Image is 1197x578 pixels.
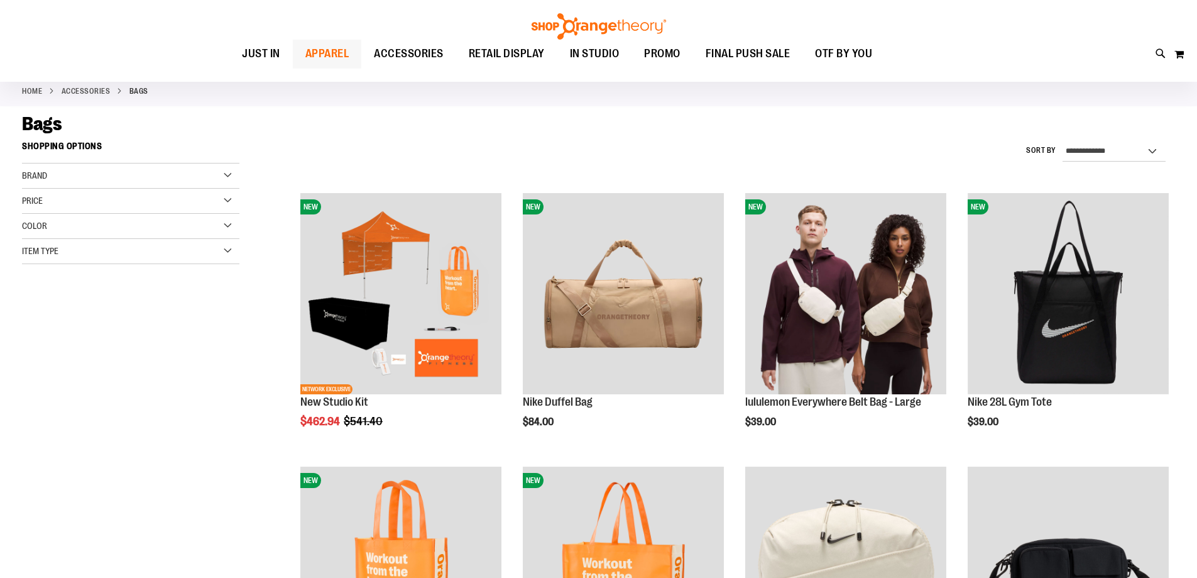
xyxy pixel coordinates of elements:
span: ACCESSORIES [374,40,444,68]
span: NEW [523,473,544,488]
a: RETAIL DISPLAY [456,40,557,69]
span: JUST IN [242,40,280,68]
span: $84.00 [523,416,555,428]
span: Brand [22,170,47,181]
div: Item Type [22,239,239,264]
a: PROMO [631,40,693,69]
a: ACCESSORIES [361,40,456,68]
span: PROMO [644,40,680,68]
div: Brand [22,164,239,189]
span: Price [22,196,43,206]
img: Nike Duffel Bag [523,193,724,394]
a: Nike Duffel BagNEW [523,193,724,396]
strong: Bags [129,86,148,97]
span: NETWORK EXCLUSIVE [300,384,353,394]
img: New Studio Kit [300,193,501,394]
a: APPAREL [293,40,362,69]
div: product [517,187,730,460]
span: RETAIL DISPLAY [469,40,545,68]
strong: Shopping Options [22,135,239,164]
div: Price [22,189,239,214]
span: OTF BY YOU [815,40,872,68]
div: product [739,187,953,460]
span: NEW [745,199,766,214]
span: NEW [300,473,321,488]
a: lululemon Everywhere Belt Bag - Large [745,396,921,408]
a: Nike Duffel Bag [523,396,593,408]
div: product [961,187,1175,460]
a: OTF BY YOU [802,40,885,69]
a: Nike 28L Gym ToteNEW [968,193,1169,396]
span: FINAL PUSH SALE [706,40,790,68]
span: NEW [300,199,321,214]
span: NEW [968,199,988,214]
a: New Studio Kit [300,396,368,408]
a: lululemon Everywhere Belt Bag - LargeNEW [745,193,946,396]
span: APPAREL [305,40,349,68]
div: product [294,187,508,460]
span: $39.00 [745,416,778,428]
a: JUST IN [229,40,293,69]
label: Sort By [1026,145,1056,156]
span: Color [22,221,47,231]
a: Home [22,86,42,97]
img: Nike 28L Gym Tote [968,193,1169,394]
span: $462.94 [300,415,342,428]
a: Nike 28L Gym Tote [968,396,1052,408]
span: $541.40 [344,415,385,428]
span: NEW [523,199,544,214]
span: Item Type [22,246,58,256]
img: Shop Orangetheory [530,13,668,40]
div: Color [22,214,239,239]
a: ACCESSORIES [62,86,111,97]
span: IN STUDIO [570,40,620,68]
img: lululemon Everywhere Belt Bag - Large [745,193,946,394]
span: $39.00 [968,416,1000,428]
a: New Studio KitNEWNETWORK EXCLUSIVE [300,193,501,396]
span: Bags [22,113,62,135]
a: FINAL PUSH SALE [693,40,803,69]
a: IN STUDIO [557,40,632,69]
